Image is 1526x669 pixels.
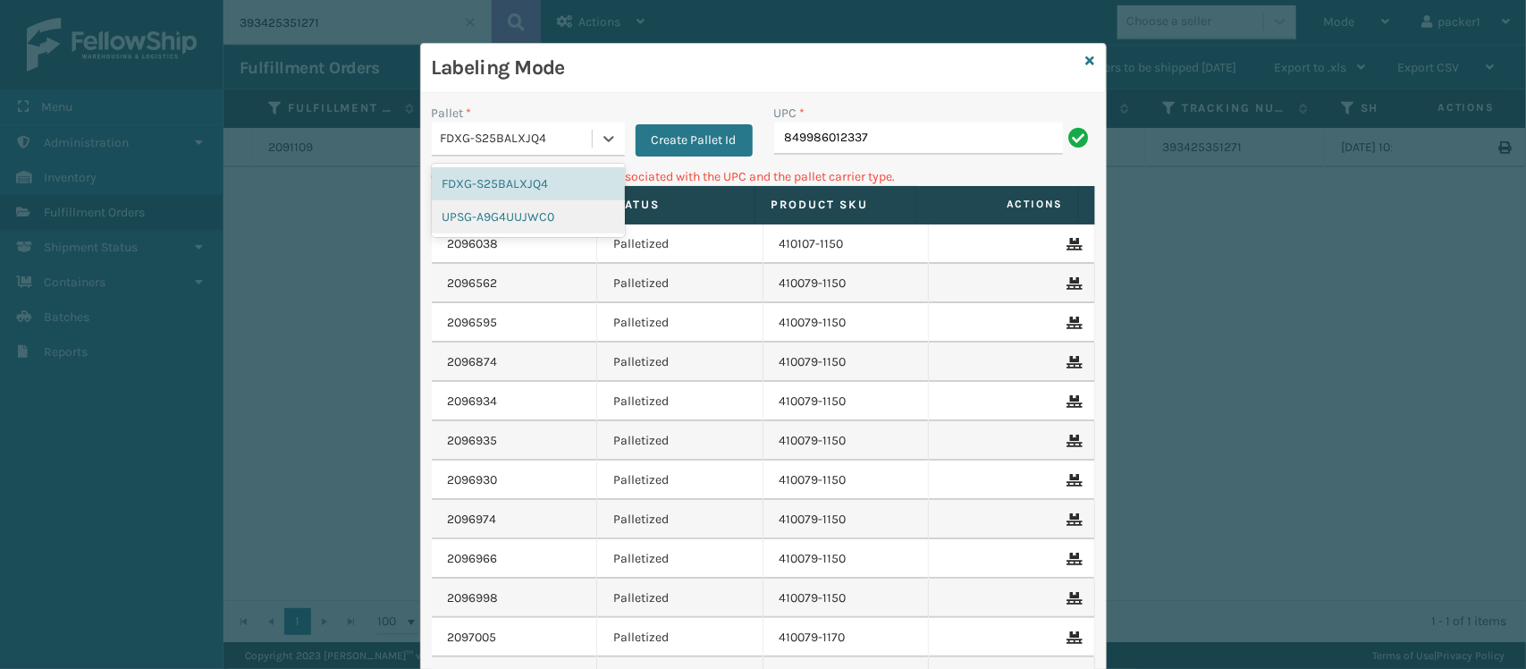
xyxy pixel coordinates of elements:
a: 2097005 [448,629,497,647]
td: 410107-1150 [763,224,930,264]
div: FDXG-S25BALXJQ4 [441,130,594,148]
a: 2096038 [448,235,499,253]
td: 410079-1150 [763,539,930,579]
a: 2096974 [448,511,497,529]
td: 410079-1150 [763,382,930,421]
a: 2096595 [448,314,498,332]
label: Product SKU [771,197,900,213]
div: FDXG-S25BALXJQ4 [432,167,625,200]
p: Can't find any fulfillment orders associated with the UPC and the pallet carrier type. [432,167,1095,186]
td: Palletized [597,618,763,657]
a: 2096874 [448,353,498,371]
span: Actions [923,190,1075,219]
i: Remove From Pallet [1067,317,1078,329]
i: Remove From Pallet [1067,435,1078,447]
td: Palletized [597,343,763,382]
i: Remove From Pallet [1067,513,1078,526]
i: Remove From Pallet [1067,553,1078,565]
td: 410079-1150 [763,264,930,303]
td: Palletized [597,461,763,500]
a: 2096934 [448,393,498,411]
td: Palletized [597,303,763,343]
td: Palletized [597,421,763,461]
div: UPSG-A9G4UUJWC0 [432,200,625,233]
td: 410079-1150 [763,500,930,539]
i: Remove From Pallet [1067,356,1078,368]
td: Palletized [597,382,763,421]
i: Remove From Pallet [1067,474,1078,487]
i: Remove From Pallet [1067,395,1078,408]
td: Palletized [597,539,763,579]
a: 2096562 [448,275,498,292]
i: Remove From Pallet [1067,238,1078,250]
td: 410079-1150 [763,421,930,461]
i: Remove From Pallet [1067,592,1078,605]
td: Palletized [597,264,763,303]
a: 2096966 [448,550,498,568]
label: Status [610,197,738,213]
a: 2096930 [448,471,498,489]
td: Palletized [597,500,763,539]
label: Pallet [432,104,472,123]
td: Palletized [597,579,763,618]
a: 2096935 [448,432,498,450]
i: Remove From Pallet [1067,277,1078,290]
td: 410079-1150 [763,303,930,343]
td: 410079-1170 [763,618,930,657]
i: Remove From Pallet [1067,631,1078,644]
a: 2096998 [448,589,499,607]
td: 410079-1150 [763,343,930,382]
label: UPC [774,104,805,123]
h3: Labeling Mode [432,55,1079,81]
td: Palletized [597,224,763,264]
td: 410079-1150 [763,461,930,500]
button: Create Pallet Id [636,124,753,157]
td: 410079-1150 [763,579,930,618]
